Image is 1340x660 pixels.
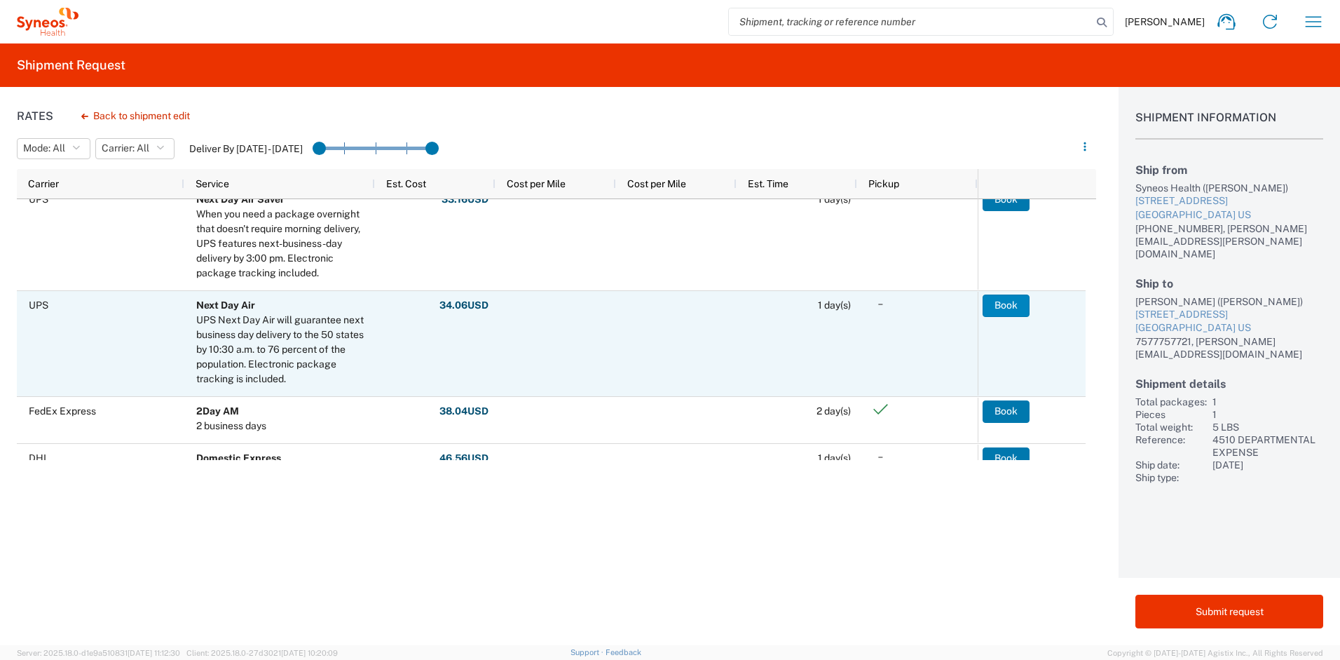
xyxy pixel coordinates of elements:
span: Est. Cost [386,178,426,189]
strong: 34.06 USD [439,299,488,312]
div: Ship type: [1135,471,1207,484]
span: Carrier: All [102,142,149,155]
strong: 33.16 USD [442,193,488,206]
button: Mode: All [17,138,90,159]
button: Carrier: All [95,138,175,159]
span: 1 day(s) [818,194,851,205]
span: Cost per Mile [507,178,566,189]
button: 34.06USD [439,295,489,317]
div: Reference: [1135,433,1207,459]
a: Support [570,648,606,656]
span: Pickup [868,178,899,189]
button: Back to shipment edit [70,104,201,128]
div: 1 [1212,408,1323,421]
input: Shipment, tracking or reference number [729,8,1092,35]
div: Pieces [1135,408,1207,421]
strong: 46.56 USD [439,452,488,465]
h1: Shipment Information [1135,111,1323,140]
span: [PERSON_NAME] [1125,15,1205,28]
span: Mode: All [23,142,65,155]
h2: Shipment Request [17,57,125,74]
button: 46.56USD [439,447,489,470]
div: Ship date: [1135,459,1207,471]
span: Client: 2025.18.0-27d3021 [186,649,338,657]
div: [GEOGRAPHIC_DATA] US [1135,208,1323,222]
span: Server: 2025.18.0-d1e9a510831 [17,649,180,657]
span: Service [196,178,229,189]
a: Feedback [606,648,641,656]
span: Cost per Mile [627,178,686,189]
button: Book [983,189,1030,211]
button: 33.16USD [441,189,489,211]
button: 38.04USD [439,400,489,423]
span: [DATE] 11:12:30 [128,649,180,657]
span: [DATE] 10:20:09 [281,649,338,657]
div: 7577757721, [PERSON_NAME][EMAIL_ADDRESS][DOMAIN_NAME] [1135,335,1323,361]
button: Book [983,295,1030,317]
span: 1 day(s) [818,299,851,311]
div: Total packages: [1135,396,1207,408]
div: 4510 DEPARTMENTAL EXPENSE [1212,433,1323,459]
div: [STREET_ADDRESS] [1135,308,1323,322]
div: UPS Next Day Air will guarantee next business day delivery to the 50 states by 10:30 a.m. to 76 p... [196,313,369,386]
b: 2Day AM [196,405,239,417]
strong: 38.04 USD [439,405,488,418]
span: UPS [29,194,48,205]
h2: Shipment details [1135,377,1323,391]
span: UPS [29,299,48,311]
span: Copyright © [DATE]-[DATE] Agistix Inc., All Rights Reserved [1107,647,1323,659]
div: [DATE] [1212,459,1323,471]
span: 2 day(s) [816,405,851,417]
h2: Ship to [1135,277,1323,290]
div: 2 business days [196,419,266,433]
div: [GEOGRAPHIC_DATA] US [1135,321,1323,335]
div: When you need a package overnight that doesn't require morning delivery, UPS features next-busine... [196,207,369,281]
div: [PERSON_NAME] ([PERSON_NAME]) [1135,295,1323,308]
span: Carrier [28,178,59,189]
label: Deliver By [DATE] - [DATE] [189,142,303,155]
div: 5 LBS [1212,421,1323,433]
div: Total weight: [1135,421,1207,433]
div: [PHONE_NUMBER], [PERSON_NAME][EMAIL_ADDRESS][PERSON_NAME][DOMAIN_NAME] [1135,222,1323,260]
h2: Ship from [1135,163,1323,177]
a: [STREET_ADDRESS][GEOGRAPHIC_DATA] US [1135,308,1323,335]
button: Book [983,447,1030,470]
button: Submit request [1135,595,1323,628]
div: Syneos Health ([PERSON_NAME]) [1135,182,1323,194]
a: [STREET_ADDRESS][GEOGRAPHIC_DATA] US [1135,194,1323,222]
span: FedEx Express [29,405,96,417]
div: [STREET_ADDRESS] [1135,194,1323,208]
span: 1 day(s) [818,452,851,464]
div: 1 [1212,396,1323,408]
b: Next Day Air [196,299,255,311]
button: Book [983,400,1030,423]
span: Est. Time [748,178,788,189]
b: Domestic Express [196,452,281,464]
h1: Rates [17,109,53,123]
b: Next Day Air Saver [196,194,285,205]
span: DHL [29,452,49,464]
